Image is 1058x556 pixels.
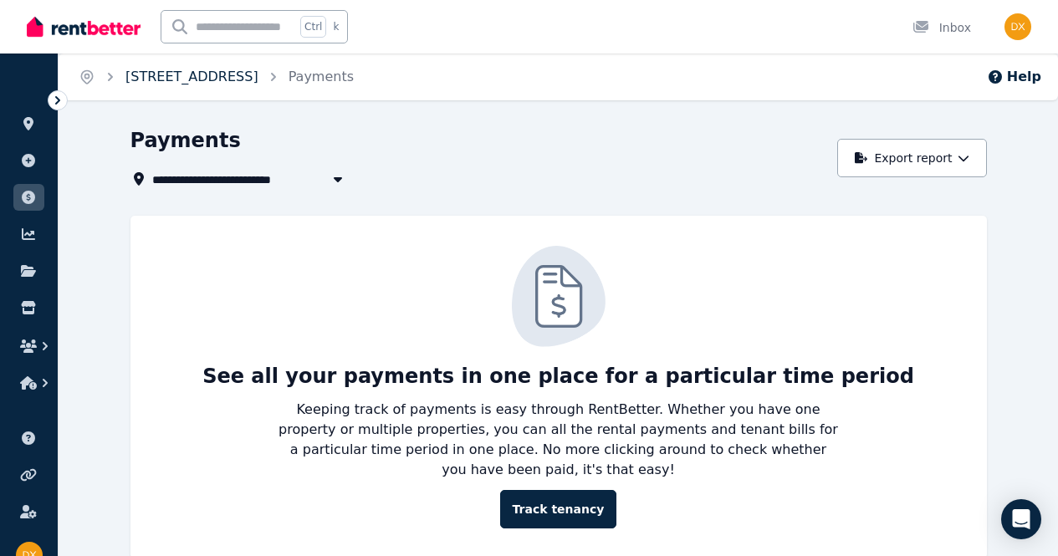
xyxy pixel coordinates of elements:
button: Export report [837,139,987,177]
nav: Breadcrumb [59,54,374,100]
img: Danying Xu [1004,13,1031,40]
a: Track tenancy [500,490,617,528]
h1: Payments [130,127,241,154]
a: [STREET_ADDRESS] [125,69,258,84]
div: Inbox [912,19,971,36]
span: k [333,20,339,33]
div: Open Intercom Messenger [1001,499,1041,539]
img: Tenant Checks [512,246,606,347]
img: RentBetter [27,14,141,39]
p: See all your payments in one place for a particular time period [202,363,914,390]
a: Payments [289,69,354,84]
p: Keeping track of payments is easy through RentBetter. Whether you have one property or multiple p... [278,400,840,480]
span: Ctrl [300,16,326,38]
button: Help [987,67,1041,87]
